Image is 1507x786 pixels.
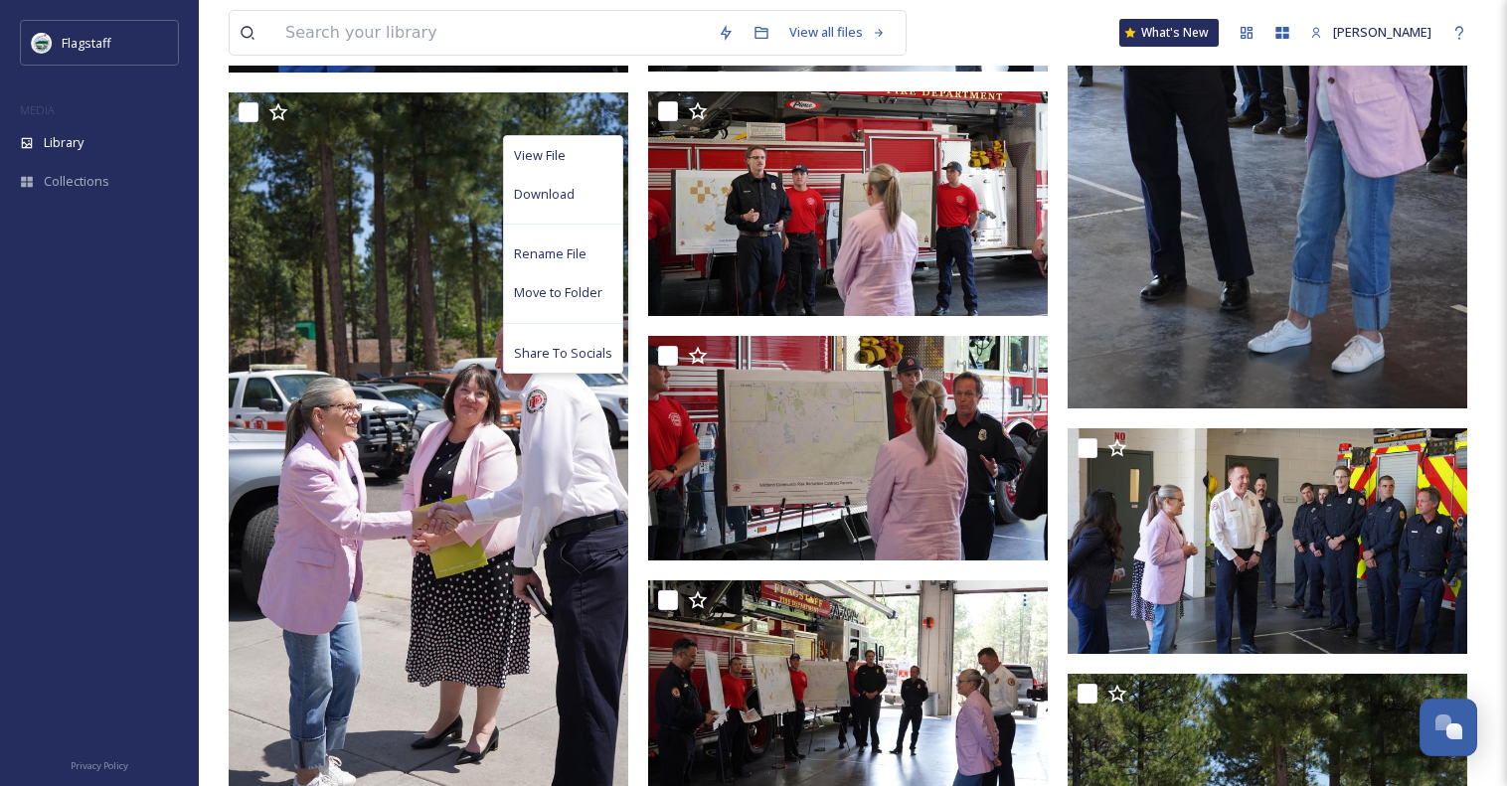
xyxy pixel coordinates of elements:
a: [PERSON_NAME] [1300,13,1441,52]
a: Privacy Policy [71,752,128,776]
img: DSC05406.JPG [648,91,1048,316]
a: View all files [779,13,896,52]
input: Search your library [275,11,708,55]
span: Move to Folder [514,283,602,302]
img: DSC05299.JPG [1068,428,1467,653]
span: Download [514,185,575,204]
span: Rename File [514,244,586,263]
img: images%20%282%29.jpeg [32,33,52,53]
span: Library [44,133,84,152]
span: View File [514,146,566,165]
span: Flagstaff [62,34,111,52]
span: MEDIA [20,102,55,117]
img: DSC05363.JPG [648,336,1048,560]
button: Open Chat [1420,699,1477,756]
span: Privacy Policy [71,759,128,772]
a: What's New [1119,19,1219,47]
span: [PERSON_NAME] [1333,23,1431,41]
span: Share To Socials [514,344,612,363]
span: Collections [44,172,109,191]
